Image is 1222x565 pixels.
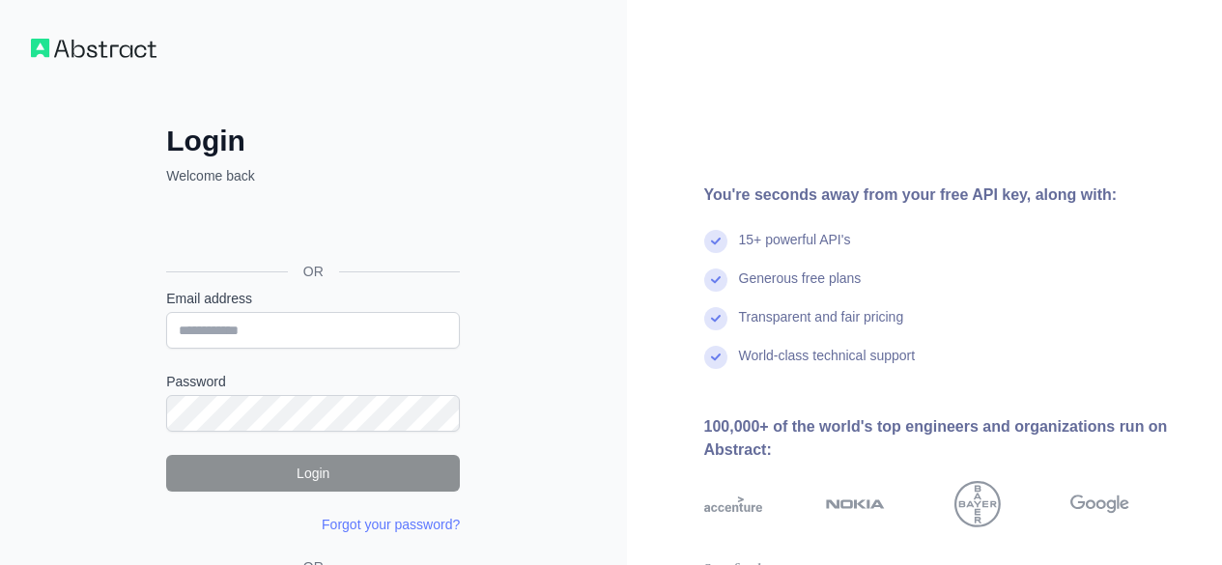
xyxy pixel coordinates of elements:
[156,207,466,249] iframe: Sign in with Google Button
[739,230,851,268] div: 15+ powerful API's
[704,268,727,292] img: check mark
[954,481,1001,527] img: bayer
[739,346,916,384] div: World-class technical support
[1070,481,1129,527] img: google
[166,372,460,391] label: Password
[704,481,763,527] img: accenture
[31,39,156,58] img: Workflow
[739,268,862,307] div: Generous free plans
[704,346,727,369] img: check mark
[704,230,727,253] img: check mark
[704,415,1192,462] div: 100,000+ of the world's top engineers and organizations run on Abstract:
[826,481,885,527] img: nokia
[288,262,339,281] span: OR
[166,289,460,308] label: Email address
[322,517,460,532] a: Forgot your password?
[166,166,460,185] p: Welcome back
[166,124,460,158] h2: Login
[704,184,1192,207] div: You're seconds away from your free API key, along with:
[704,307,727,330] img: check mark
[166,455,460,492] button: Login
[739,307,904,346] div: Transparent and fair pricing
